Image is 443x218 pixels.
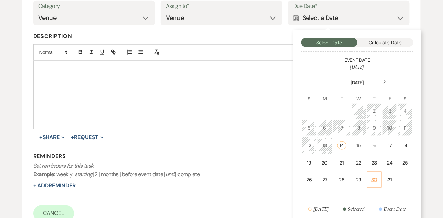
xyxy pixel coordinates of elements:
[71,135,74,140] span: +
[306,176,312,183] div: 26
[322,142,328,149] div: 13
[322,176,328,183] div: 27
[75,171,93,178] i: starting
[337,176,346,183] div: 28
[387,159,393,167] div: 24
[402,108,408,115] div: 4
[387,108,393,115] div: 3
[39,135,42,140] span: +
[38,1,150,11] label: Category
[357,38,414,47] button: Calculate Date
[313,205,329,214] div: [DATE]
[33,183,76,189] button: + AddReminder
[71,135,103,140] button: Request
[306,159,312,167] div: 19
[33,32,410,41] label: Description
[371,159,378,167] div: 23
[371,124,378,132] div: 9
[301,38,357,47] button: Select Date
[348,205,365,214] div: Selected
[301,64,413,71] h6: [DATE]
[306,124,312,132] div: 5
[356,159,362,167] div: 22
[165,171,175,178] i: until
[293,11,405,25] div: Select a Date
[356,124,362,132] div: 8
[402,142,408,149] div: 18
[302,71,413,86] th: [DATE]
[306,142,312,149] div: 12
[382,87,397,102] th: F
[384,205,406,214] div: Event Date
[356,176,362,183] div: 29
[302,87,317,102] th: S
[33,153,410,160] h3: Reminders
[352,87,366,102] th: W
[371,142,378,149] div: 16
[293,1,405,11] label: Due Date*
[33,171,54,178] b: Example
[166,1,277,11] label: Assign to*
[39,135,65,140] button: Share
[322,159,328,167] div: 20
[317,87,332,102] th: M
[356,108,362,115] div: 1
[387,142,393,149] div: 17
[387,124,393,132] div: 10
[301,57,413,64] h5: Event Date
[398,87,413,102] th: S
[337,124,346,132] div: 7
[337,141,346,150] div: 14
[33,161,410,179] p: : weekly | | 2 | months | before event date | | complete
[356,142,362,149] div: 15
[367,87,382,102] th: T
[402,159,408,167] div: 25
[402,124,408,132] div: 11
[371,108,378,115] div: 2
[337,159,346,167] div: 21
[33,162,94,169] i: Set reminders for this task.
[387,176,393,183] div: 31
[322,124,328,132] div: 6
[371,176,378,183] div: 30
[333,87,351,102] th: T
